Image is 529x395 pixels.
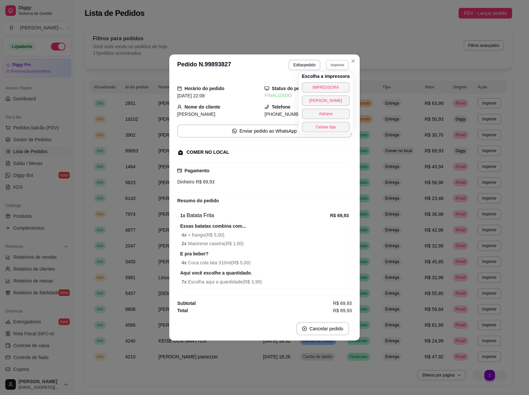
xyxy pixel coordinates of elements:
[232,129,237,133] span: whats-app
[264,105,269,109] span: phone
[177,86,182,91] span: calendar
[272,86,309,91] strong: Status do pedido
[180,213,185,218] strong: 1 x
[184,86,224,91] strong: Horário do pedido
[177,124,352,138] button: whats-appEnviar pedido ao WhatsApp
[326,60,349,70] button: Imprimir
[177,112,215,117] span: [PERSON_NAME]
[180,223,246,229] strong: Essas batatas combina com...
[182,240,349,247] span: Maionese caseira ( R$ 1,00 )
[272,104,291,110] strong: Telefone
[194,179,215,184] span: R$ 69,93
[182,279,188,284] strong: 7 x
[177,179,194,184] span: Dinheiro
[182,231,349,239] span: + frango ( R$ 5,00 )
[177,60,231,70] h3: Pedido N. 99893827
[264,86,269,91] span: desktop
[182,232,188,238] strong: 4 x
[296,322,349,335] button: close-circleCancelar pedido
[186,149,229,156] div: COMER NO LOCAL
[184,104,220,110] strong: Nome do cliente
[182,260,188,265] strong: 4 x
[180,270,252,276] strong: Aqui você escolhe a quantidade.
[177,301,196,306] strong: Subtotal
[333,300,352,307] span: R$ 69,93
[330,213,349,218] strong: R$ 69,93
[302,326,307,331] span: close-circle
[177,308,188,313] strong: Total
[302,109,350,119] button: Adriane
[264,92,352,99] div: FINALIZADO
[182,278,349,285] span: Escolha aqui a quantidade ( R$ 3,99 )
[184,168,209,173] strong: Pagamento
[302,82,350,93] button: IMPRESSORA
[302,122,350,132] button: Celular loja
[180,251,209,256] strong: E pra beber?
[289,60,320,70] button: Editarpedido
[180,212,330,219] div: Batata Frita
[177,198,219,203] strong: Resumo do pedido
[177,93,205,98] span: [DATE] 22:08
[177,168,182,173] span: credit-card
[177,105,182,109] span: user
[348,56,358,66] button: Close
[302,95,350,106] button: [PERSON_NAME]
[182,241,188,246] strong: 2 x
[302,73,350,80] h4: Escolha a impressora
[333,307,352,314] span: R$ 69,93
[182,259,349,266] span: Coca cola lata 310ml ( R$ 5,00 )
[264,112,306,117] span: [PHONE_NUMBER]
